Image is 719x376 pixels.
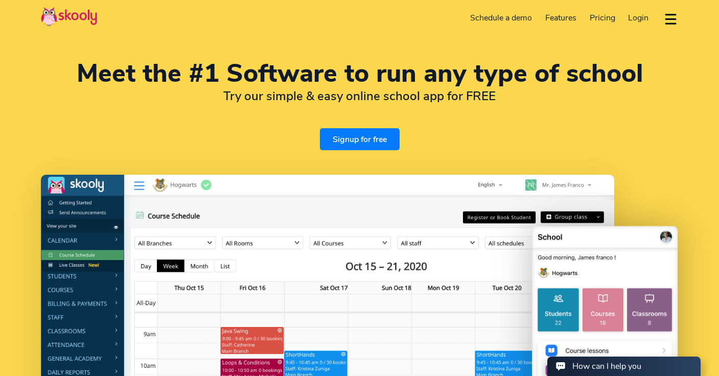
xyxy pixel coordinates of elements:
[320,128,400,150] a: Signup for free
[663,7,678,31] button: dropdown menu
[539,10,583,26] a: Features
[41,7,97,27] img: Skooly
[41,88,678,104] h2: Try our simple & easy online school app for FREE
[464,10,539,26] a: Schedule a demo
[41,61,678,86] h1: Meet the #1 Software to run any type of school
[583,10,622,26] a: Pricing
[628,12,648,24] span: Login
[590,12,615,24] span: Pricing
[621,10,655,26] a: Login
